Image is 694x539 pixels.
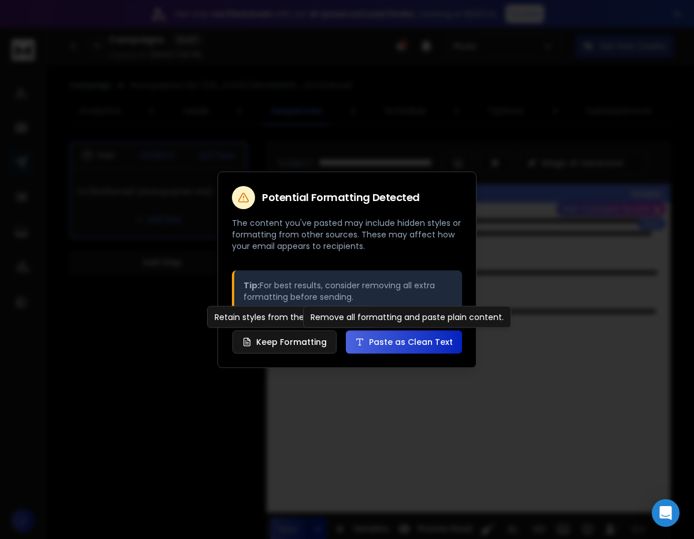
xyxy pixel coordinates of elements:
[262,192,420,203] h2: Potential Formatting Detected
[346,330,462,354] button: Paste as Clean Text
[232,217,462,252] p: The content you've pasted may include hidden styles or formatting from other sources. These may a...
[652,499,680,527] div: Open Intercom Messenger
[303,306,511,328] div: Remove all formatting and paste plain content.
[207,306,375,328] div: Retain styles from the original source.
[243,280,260,291] strong: Tip:
[243,280,453,303] p: For best results, consider removing all extra formatting before sending.
[232,330,337,354] button: Keep Formatting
